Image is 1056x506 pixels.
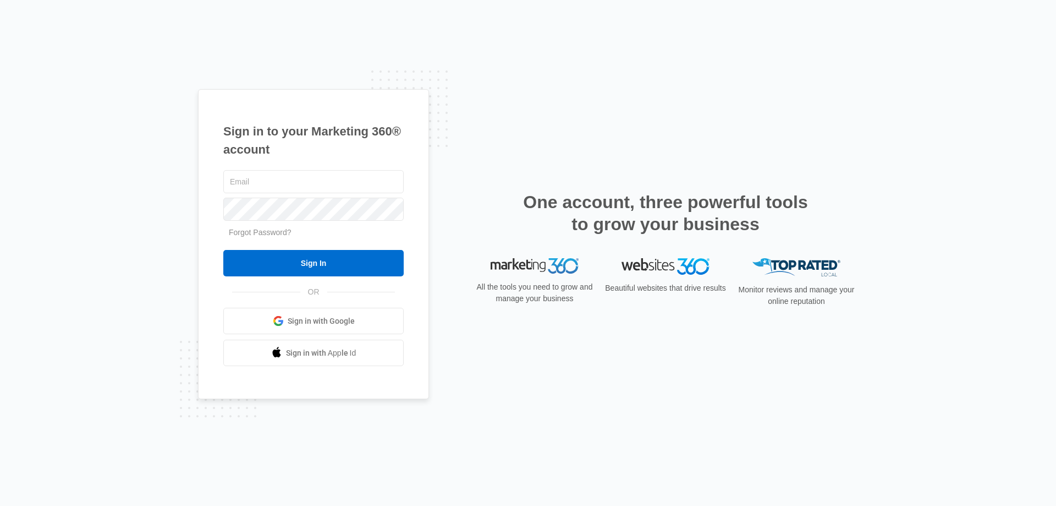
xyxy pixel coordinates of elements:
[520,191,811,235] h2: One account, three powerful tools to grow your business
[735,284,858,307] p: Monitor reviews and manage your online reputation
[300,286,327,298] span: OR
[286,347,356,359] span: Sign in with Apple Id
[604,282,727,294] p: Beautiful websites that drive results
[752,258,840,276] img: Top Rated Local
[223,340,404,366] a: Sign in with Apple Id
[223,122,404,159] h1: Sign in to your Marketing 360® account
[288,315,355,327] span: Sign in with Google
[223,250,404,276] input: Sign In
[223,170,404,193] input: Email
[229,228,291,237] a: Forgot Password?
[621,258,710,274] img: Websites 360
[223,308,404,334] a: Sign in with Google
[491,258,579,274] img: Marketing 360
[473,281,596,304] p: All the tools you need to grow and manage your business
